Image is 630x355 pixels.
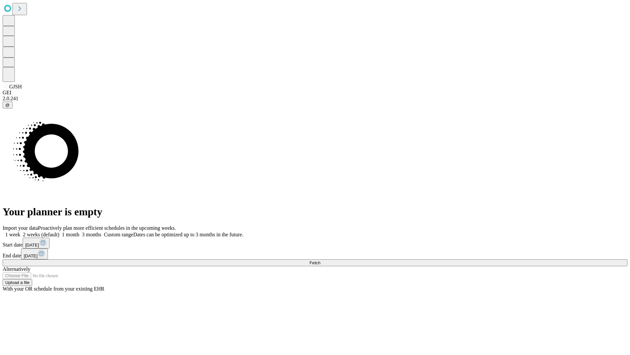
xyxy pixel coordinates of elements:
span: Custom range [104,232,133,237]
h1: Your planner is empty [3,206,627,218]
div: GEI [3,90,627,96]
span: With your OR schedule from your existing EHR [3,286,104,292]
span: GJSH [9,84,22,89]
span: Dates can be optimized up to 3 months in the future. [133,232,243,237]
span: Alternatively [3,266,30,272]
div: 2.0.241 [3,96,627,102]
div: End date [3,248,627,259]
span: Import your data [3,225,38,231]
button: Fetch [3,259,627,266]
button: Upload a file [3,279,32,286]
span: [DATE] [25,243,39,248]
span: 1 month [62,232,79,237]
div: Start date [3,238,627,248]
button: [DATE] [21,248,48,259]
span: Fetch [309,260,320,265]
span: 1 week [5,232,20,237]
span: 3 months [82,232,101,237]
span: @ [5,103,10,107]
span: 2 weeks (default) [23,232,59,237]
button: [DATE] [23,238,50,248]
button: @ [3,102,12,108]
span: Proactively plan more efficient schedules in the upcoming weeks. [38,225,176,231]
span: [DATE] [24,253,37,258]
